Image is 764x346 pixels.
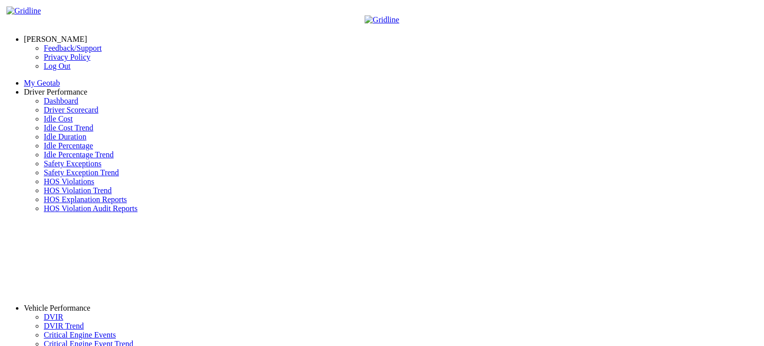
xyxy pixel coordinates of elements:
a: Idle Cost [44,115,73,123]
a: HOS Violations [44,177,94,186]
a: [PERSON_NAME] [24,35,87,43]
a: Log Out [44,62,71,70]
img: Gridline [6,6,41,15]
a: My Geotab [24,79,60,87]
a: Idle Cost Trend [44,123,94,132]
a: Dashboard [44,97,78,105]
a: Feedback/Support [44,44,101,52]
a: Vehicle Performance [24,304,91,312]
a: HOS Violation Audit Reports [44,204,138,213]
a: DVIR [44,313,63,321]
img: Gridline [365,15,399,24]
a: Privacy Policy [44,53,91,61]
a: Idle Duration [44,132,87,141]
a: HOS Violation Trend [44,186,112,195]
a: Safety Exception Trend [44,168,119,177]
a: Idle Percentage [44,141,93,150]
a: Driver Scorecard [44,106,98,114]
a: Safety Exceptions [44,159,101,168]
a: HOS Explanation Reports [44,195,127,204]
a: Idle Percentage Trend [44,150,113,159]
a: DVIR Trend [44,322,84,330]
a: Critical Engine Events [44,331,116,339]
a: Driver Performance [24,88,88,96]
